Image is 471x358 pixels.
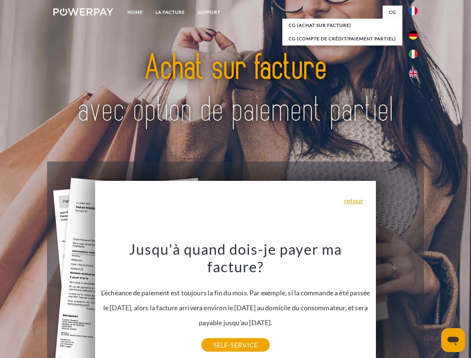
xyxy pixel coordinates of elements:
[344,197,363,204] a: retour
[282,19,402,32] a: CG (achat sur facture)
[409,69,418,78] img: en
[191,6,227,19] a: Support
[409,31,418,40] img: de
[409,50,418,59] img: it
[100,240,372,345] div: L'échéance de paiement est toujours la fin du mois. Par exemple, si la commande a été passée le [...
[201,338,270,352] a: SELF-SERVICE
[441,328,465,352] iframe: Bouton de lancement de la fenêtre de messagerie
[282,32,402,45] a: CG (Compte de crédit/paiement partiel)
[383,6,402,19] a: CG
[409,6,418,15] img: fr
[100,240,372,276] h3: Jusqu'à quand dois-je payer ma facture?
[121,6,149,19] a: Home
[53,8,113,16] img: logo-powerpay-white.svg
[149,6,191,19] a: LA FACTURE
[71,36,400,143] img: title-powerpay_fr.svg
